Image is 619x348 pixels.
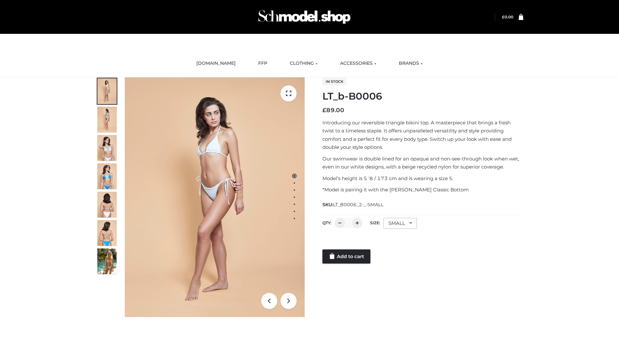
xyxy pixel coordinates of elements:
[394,56,427,71] a: BRANDS
[502,15,513,19] bdi: 0.00
[383,218,417,229] div: SMALL
[97,135,117,161] img: ArielClassicBikiniTop_CloudNine_AzureSky_OW114ECO_3-scaled.jpg
[370,220,380,225] label: Size:
[192,56,241,71] a: [DOMAIN_NAME]
[322,107,326,114] span: £
[322,186,523,194] p: *Model is pairing it with the [PERSON_NAME] Classic Bottom
[253,56,272,71] a: FFP
[322,107,344,114] bdi: 89.00
[502,15,513,19] a: £0.00
[97,163,117,189] img: ArielClassicBikiniTop_CloudNine_AzureSky_OW114ECO_4-scaled.jpg
[322,119,523,151] p: Introducing our reversible triangle bikini top. A masterpiece that brings a fresh twist to a time...
[322,220,331,225] label: QTY:
[285,56,322,71] a: CLOTHING
[333,202,383,208] span: LT_B0006_2-_-SMALL
[97,248,117,274] img: Arieltop_CloudNine_AzureSky2.jpg
[256,4,353,30] img: Schmodel Admin 964
[322,174,523,183] p: Model’s height is 5 ‘8 / 173 cm and is wearing a size S.
[322,155,523,171] p: Our swimwear is double lined for an opaque and non-see-through look when wet, even in our white d...
[97,78,117,104] img: ArielClassicBikiniTop_CloudNine_AzureSky_OW114ECO_1-scaled.jpg
[322,201,384,208] span: SKU:
[322,78,347,85] span: In stock
[322,249,370,264] a: Add to cart
[335,56,381,71] a: ACCESSORIES
[97,192,117,217] img: ArielClassicBikiniTop_CloudNine_AzureSky_OW114ECO_7-scaled.jpg
[502,15,505,19] span: £
[322,91,523,102] h1: LT_b-B0006
[97,107,117,132] img: ArielClassicBikiniTop_CloudNine_AzureSky_OW114ECO_2-scaled.jpg
[97,220,117,246] img: ArielClassicBikiniTop_CloudNine_AzureSky_OW114ECO_8-scaled.jpg
[125,77,305,317] img: ArielClassicBikiniTop_CloudNine_AzureSky_OW114ECO_1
